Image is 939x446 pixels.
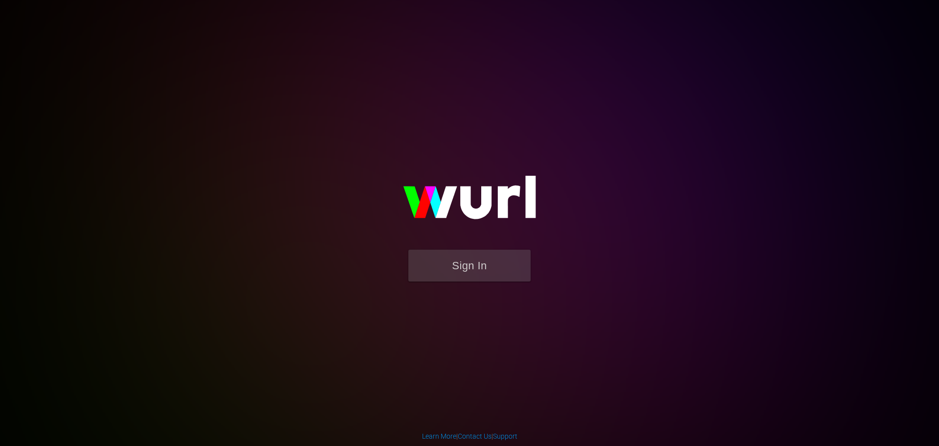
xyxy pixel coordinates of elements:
a: Contact Us [458,432,492,440]
a: Learn More [422,432,456,440]
img: wurl-logo-on-black-223613ac3d8ba8fe6dc639794a292ebdb59501304c7dfd60c99c58986ef67473.svg [372,155,567,250]
div: | | [422,431,517,441]
a: Support [493,432,517,440]
button: Sign In [408,250,531,282]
